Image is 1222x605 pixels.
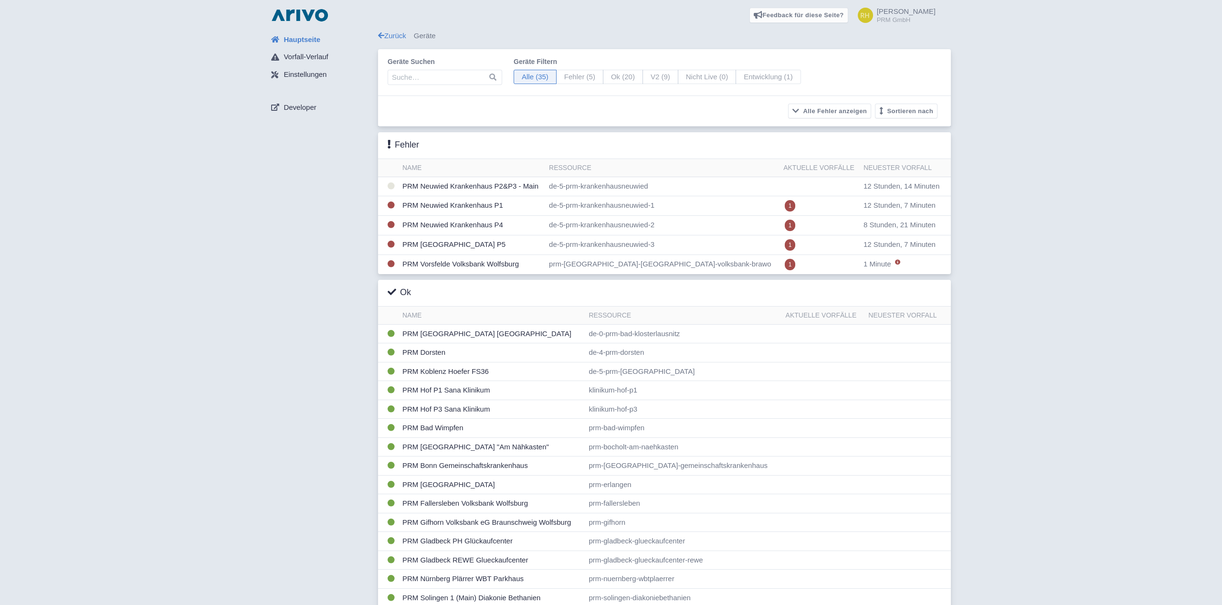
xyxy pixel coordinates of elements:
td: PRM Gifhorn Volksbank eG Braunschweig Wolfsburg [399,513,585,532]
th: Neuester Vorfall [860,159,951,177]
span: 1 [785,200,796,212]
td: PRM [GEOGRAPHIC_DATA] P5 [399,235,545,255]
a: Feedback für diese Seite? [749,8,848,23]
img: logo [269,8,330,23]
td: prm-bocholt-am-naehkasten [585,437,781,456]
td: prm-gladbeck-glueckaufcenter-rewe [585,551,781,570]
span: V2 (9) [643,70,678,85]
td: prm-erlangen [585,475,781,494]
th: Ressource [545,159,780,177]
th: Aktuelle Vorfälle [780,159,860,177]
a: Zurück [378,32,406,40]
span: Nicht Live (0) [678,70,736,85]
span: Developer [284,102,316,113]
td: PRM Neuwied Krankenhaus P4 [399,215,545,235]
td: klinikum-hof-p3 [585,400,781,419]
input: Suche… [388,70,502,85]
span: Entwicklung (1) [736,70,801,85]
td: prm-gladbeck-glueckaufcenter [585,532,781,551]
span: 12 Stunden, 14 Minuten [864,182,939,190]
td: PRM Bonn Gemeinschaftskrankenhaus [399,456,585,476]
span: 12 Stunden, 7 Minuten [864,240,936,248]
td: PRM Fallersleben Volksbank Wolfsburg [399,494,585,513]
span: 1 Minute [864,260,891,268]
span: 8 Stunden, 21 Minuten [864,221,936,229]
td: prm-nuernberg-wbtplaerrer [585,570,781,589]
td: de-4-prm-dorsten [585,343,781,362]
span: Alle (35) [514,70,557,85]
span: Fehler (5) [556,70,603,85]
td: prm-gifhorn [585,513,781,532]
td: prm-[GEOGRAPHIC_DATA]-gemeinschaftskrankenhaus [585,456,781,476]
td: PRM Dorsten [399,343,585,362]
td: PRM [GEOGRAPHIC_DATA] [399,475,585,494]
td: PRM [GEOGRAPHIC_DATA] [GEOGRAPHIC_DATA] [399,324,585,343]
td: prm-[GEOGRAPHIC_DATA]-[GEOGRAPHIC_DATA]-volksbank-brawo [545,255,780,274]
td: PRM Neuwied Krankenhaus P1 [399,196,545,215]
a: Vorfall-Verlauf [263,48,378,66]
span: [PERSON_NAME] [877,7,936,15]
td: de-5-prm-krankenhausneuwied [545,177,780,196]
td: PRM [GEOGRAPHIC_DATA] "Am Nähkasten" [399,437,585,456]
span: 1 [785,239,796,251]
button: Sortieren nach [875,104,938,118]
span: Ok (20) [603,70,643,85]
th: Name [399,159,545,177]
td: PRM Vorsfelde Volksbank Wolfsburg [399,255,545,274]
td: prm-bad-wimpfen [585,419,781,438]
small: PRM GmbH [877,17,936,23]
a: Einstellungen [263,66,378,84]
td: PRM Koblenz Hoefer FS36 [399,362,585,381]
td: de-5-prm-krankenhausneuwied-1 [545,196,780,215]
td: de-5-prm-krankenhausneuwied-2 [545,215,780,235]
button: Alle Fehler anzeigen [788,104,871,118]
span: Hauptseite [284,34,320,45]
h3: Fehler [388,140,419,150]
a: Hauptseite [263,31,378,49]
td: PRM Neuwied Krankenhaus P2&P3 - Main [399,177,545,196]
th: Name [399,307,585,325]
td: de-5-prm-krankenhausneuwied-3 [545,235,780,255]
a: Developer [263,98,378,117]
label: Geräte suchen [388,57,502,67]
th: Neuester Vorfall [864,307,951,325]
td: de-5-prm-[GEOGRAPHIC_DATA] [585,362,781,381]
th: Aktuelle Vorfälle [782,307,865,325]
td: prm-fallersleben [585,494,781,513]
span: 1 [785,259,796,270]
td: PRM Hof P1 Sana Klinikum [399,381,585,400]
label: Geräte filtern [514,57,801,67]
span: Vorfall-Verlauf [284,52,328,63]
span: 1 [785,220,796,231]
span: Einstellungen [284,69,327,80]
th: Ressource [585,307,781,325]
span: 12 Stunden, 7 Minuten [864,201,936,209]
h3: Ok [388,287,411,298]
td: de-0-prm-bad-klosterlausnitz [585,324,781,343]
td: PRM Hof P3 Sana Klinikum [399,400,585,419]
td: klinikum-hof-p1 [585,381,781,400]
td: PRM Nürnberg Plärrer WBT Parkhaus [399,570,585,589]
td: PRM Gladbeck REWE Glueckaufcenter [399,551,585,570]
a: [PERSON_NAME] PRM GmbH [852,8,936,23]
div: Geräte [378,31,951,42]
td: PRM Gladbeck PH Glückaufcenter [399,532,585,551]
td: PRM Bad Wimpfen [399,419,585,438]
